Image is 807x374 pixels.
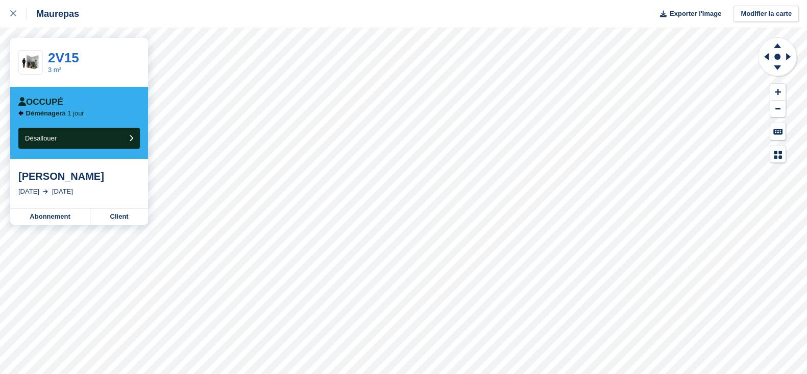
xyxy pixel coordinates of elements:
font: Désallouer [25,134,57,142]
button: Désallouer [18,128,140,149]
font: Abonnement [30,213,70,220]
button: Zoom avant [770,84,786,101]
img: arrow-left-icn-90495f2de72eb5bd0bd1c3c35deca35cc13f817d75bef06ecd7c0b315636ce7e.svg [18,110,23,116]
a: Modifier la carte [733,6,799,22]
a: Client [90,208,148,225]
font: Maurepas [36,9,79,19]
font: Client [110,213,129,220]
button: Raccourcis clavier [770,123,786,140]
img: arrow-right-light-icn-cde0832a797a2874e46488d9cf13f60e5c3a73dbe684e267c42b8395dfbc2abf.svg [43,190,48,194]
button: Zoom arrière [770,101,786,118]
font: [DATE] [18,188,39,195]
a: Abonnement [10,208,90,225]
button: Légende de la carte [770,146,786,163]
a: 2V15 [48,50,79,65]
font: Déménager [26,109,62,117]
font: Occupé [26,97,63,107]
a: 3 m² [48,66,61,74]
font: [PERSON_NAME] [18,171,104,182]
font: Modifier la carte [741,10,792,17]
button: Exporter l'image [654,6,722,22]
font: à 1 jour [62,109,84,117]
img: box-3m2.jpg [19,54,42,72]
font: Exporter l'image [670,10,721,17]
font: [DATE] [52,188,73,195]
